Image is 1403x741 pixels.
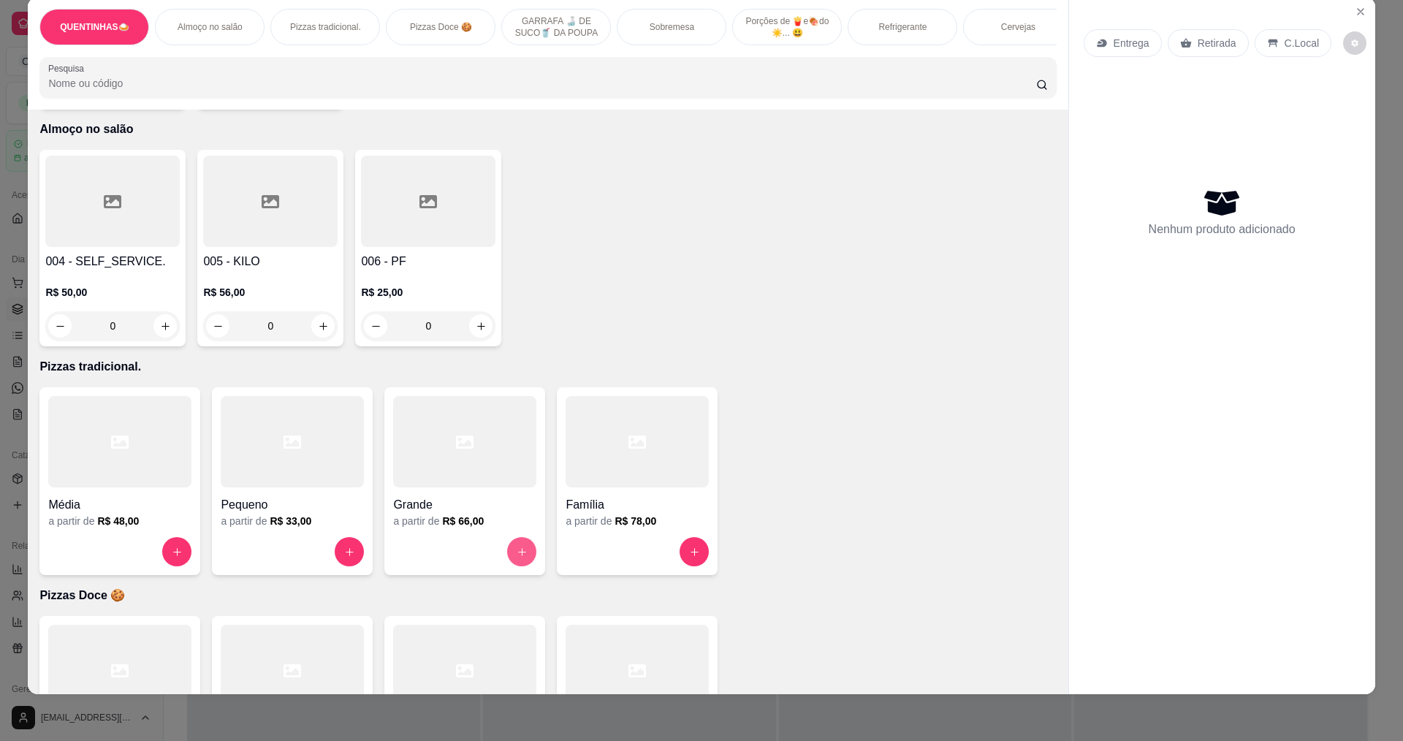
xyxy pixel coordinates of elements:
[680,537,709,566] button: increase-product-quantity
[48,314,72,338] button: decrease-product-quantity
[178,21,243,33] p: Almoço no salão
[1198,36,1236,50] p: Retirada
[514,15,598,39] p: GARRAFA 🍶 DE SUCO🥤 DA POUPA
[270,514,311,528] h6: R$ 33,00
[48,496,191,514] h4: Média
[745,15,829,39] p: Porções de 🍟e🍖do☀️... 😃
[878,21,927,33] p: Refrigerante
[48,62,89,75] label: Pesquisa
[1285,36,1319,50] p: C.Local
[153,314,177,338] button: increase-product-quantity
[290,21,361,33] p: Pizzas tradicional.
[39,358,1056,376] p: Pizzas tradicional.
[507,537,536,566] button: increase-product-quantity
[650,21,694,33] p: Sobremesa
[615,514,656,528] h6: R$ 78,00
[566,496,709,514] h4: Família
[45,253,180,270] h4: 004 - SELF_SERVICE.
[45,285,180,300] p: R$ 50,00
[206,314,229,338] button: decrease-product-quantity
[39,587,1056,604] p: Pizzas Doce 🍪
[1149,221,1296,238] p: Nenhum produto adicionado
[393,496,536,514] h4: Grande
[335,537,364,566] button: increase-product-quantity
[48,76,1035,91] input: Pesquisa
[410,21,472,33] p: Pizzas Doce 🍪
[48,514,191,528] div: a partir de
[361,253,495,270] h4: 006 - PF
[221,514,364,528] div: a partir de
[566,514,709,528] div: a partir de
[311,314,335,338] button: increase-product-quantity
[203,253,338,270] h4: 005 - KILO
[469,314,493,338] button: increase-product-quantity
[39,121,1056,138] p: Almoço no salão
[97,514,139,528] h6: R$ 48,00
[1343,31,1366,55] button: decrease-product-quantity
[393,514,536,528] div: a partir de
[203,285,338,300] p: R$ 56,00
[1114,36,1149,50] p: Entrega
[1001,21,1035,33] p: Cervejas
[442,514,484,528] h6: R$ 66,00
[221,496,364,514] h4: Pequeno
[364,314,387,338] button: decrease-product-quantity
[361,285,495,300] p: R$ 25,00
[162,537,191,566] button: increase-product-quantity
[60,21,129,33] p: QUENTINHAS🍛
